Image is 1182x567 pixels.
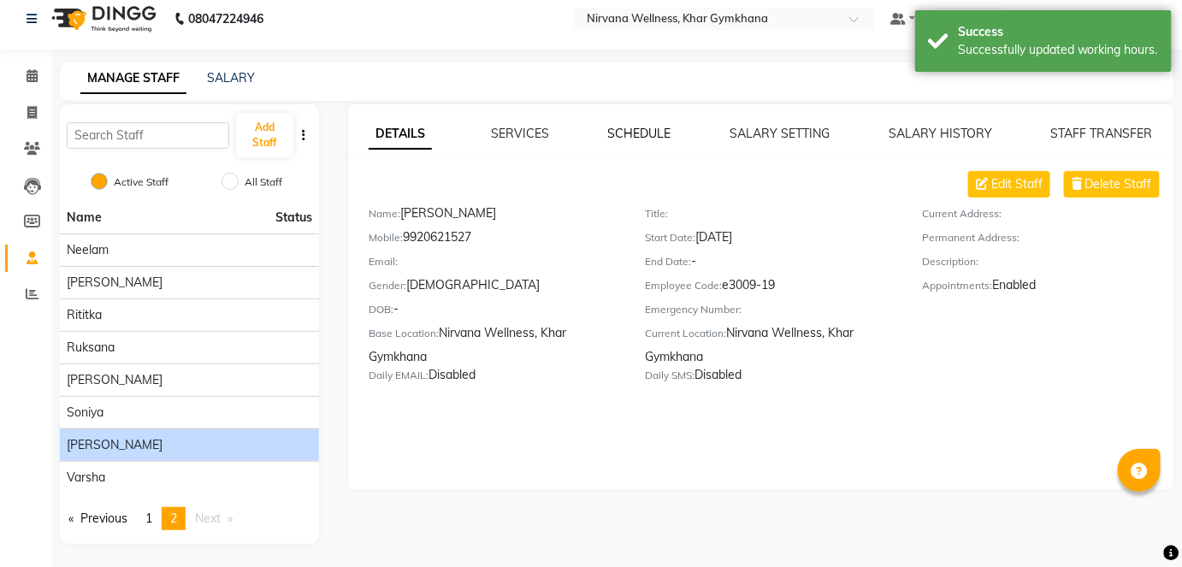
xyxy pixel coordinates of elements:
[245,174,282,190] label: All Staff
[646,252,897,276] div: -
[958,23,1159,41] div: Success
[236,113,293,157] button: Add Staff
[730,126,830,141] a: SALARY SETTING
[922,254,978,269] label: Description:
[67,210,102,225] span: Name
[67,404,103,422] span: Soniya
[67,436,163,454] span: [PERSON_NAME]
[170,511,177,526] span: 2
[646,228,897,252] div: [DATE]
[369,278,406,293] label: Gender:
[646,368,695,383] label: Daily SMS:
[80,63,186,94] a: MANAGE STAFF
[646,278,723,293] label: Employee Code:
[369,276,620,300] div: [DEMOGRAPHIC_DATA]
[60,507,136,530] a: Previous
[67,122,229,149] input: Search Staff
[67,371,163,389] span: [PERSON_NAME]
[369,204,620,228] div: [PERSON_NAME]
[922,276,1173,300] div: Enabled
[67,241,109,259] span: Neelam
[889,126,992,141] a: SALARY HISTORY
[369,230,403,245] label: Mobile:
[958,41,1159,59] div: Successfully updated working hours.
[646,324,897,366] div: Nirvana Wellness, Khar Gymkhana
[369,228,620,252] div: 9920621527
[114,174,168,190] label: Active Staff
[646,254,692,269] label: End Date:
[1064,171,1160,198] button: Delete Staff
[207,70,255,86] a: SALARY
[60,507,319,530] nav: Pagination
[195,511,221,526] span: Next
[145,511,152,526] span: 1
[1051,126,1153,141] a: STAFF TRANSFER
[67,339,115,357] span: Ruksana
[646,366,897,390] div: Disabled
[369,366,620,390] div: Disabled
[67,306,102,324] span: Rititka
[369,300,620,324] div: -
[369,206,400,221] label: Name:
[369,119,432,150] a: DETAILS
[968,171,1050,198] button: Edit Staff
[369,368,428,383] label: Daily EMAIL:
[922,278,992,293] label: Appointments:
[275,209,312,227] span: Status
[369,324,620,366] div: Nirvana Wellness, Khar Gymkhana
[922,230,1019,245] label: Permanent Address:
[67,274,163,292] span: [PERSON_NAME]
[369,302,393,317] label: DOB:
[1085,175,1152,193] span: Delete Staff
[491,126,549,141] a: SERVICES
[369,254,398,269] label: Email:
[646,230,696,245] label: Start Date:
[922,206,1002,221] label: Current Address:
[646,276,897,300] div: e3009-19
[646,302,742,317] label: Emergency Number:
[646,206,669,221] label: Title:
[646,326,727,341] label: Current Location:
[608,126,671,141] a: SCHEDULE
[991,175,1043,193] span: Edit Staff
[67,469,105,487] span: Varsha
[369,326,439,341] label: Base Location:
